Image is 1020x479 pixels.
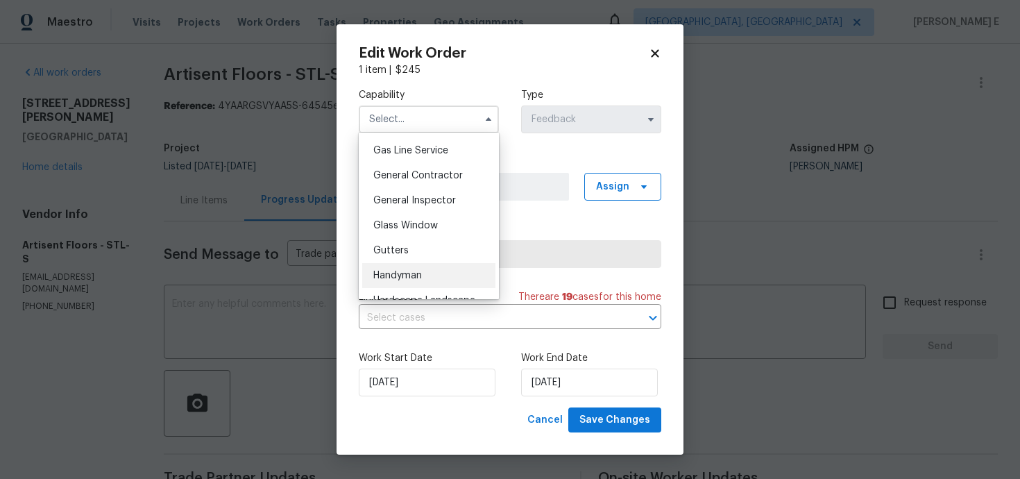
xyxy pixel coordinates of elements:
button: Save Changes [568,407,661,433]
span: Artisent Floors - STL-S [371,247,649,261]
h2: Edit Work Order [359,47,649,60]
span: Save Changes [579,412,650,429]
span: $ 245 [396,65,420,75]
span: General Contractor [373,171,463,180]
span: Glass Window [373,221,438,230]
div: 1 item | [359,63,661,77]
label: Trade Partner [359,223,661,237]
label: Work Start Date [359,351,499,365]
span: Gutters [373,246,409,255]
input: M/D/YYYY [521,369,658,396]
span: Handyman [373,271,422,280]
span: 19 [562,292,572,302]
button: Cancel [522,407,568,433]
span: There are case s for this home [518,290,661,304]
input: Select... [521,106,661,133]
label: Type [521,88,661,102]
span: Hardscape Landscape [373,296,475,305]
label: Work Order Manager [359,156,661,169]
input: Select... [359,106,499,133]
label: Capability [359,88,499,102]
span: General Inspector [373,196,456,205]
input: Select cases [359,308,622,329]
button: Show options [643,111,659,128]
span: Cancel [527,412,563,429]
span: Assign [596,180,629,194]
button: Hide options [480,111,497,128]
label: Work End Date [521,351,661,365]
input: M/D/YYYY [359,369,495,396]
span: Gas Line Service [373,146,448,156]
button: Open [643,308,663,328]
